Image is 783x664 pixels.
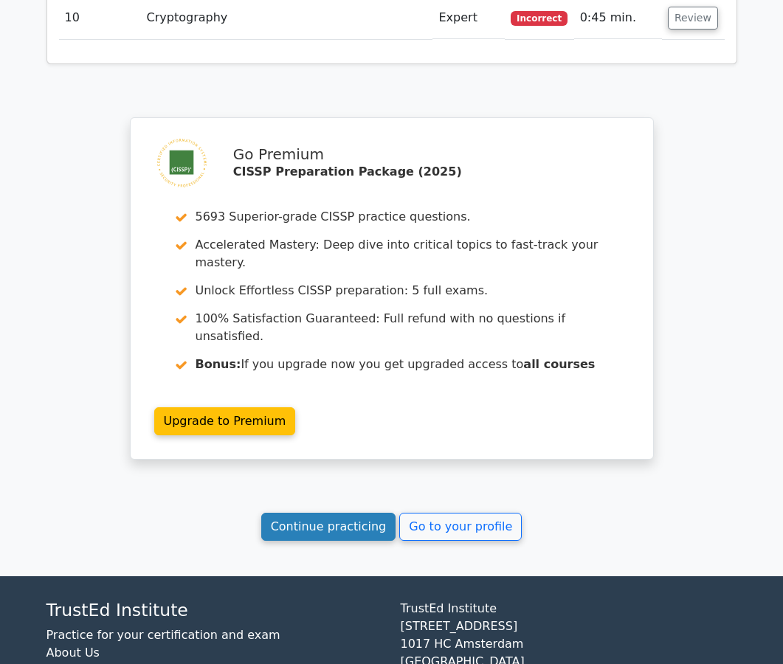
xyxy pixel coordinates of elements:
[46,600,383,620] h4: TrustEd Institute
[399,513,522,541] a: Go to your profile
[261,513,396,541] a: Continue practicing
[46,646,100,660] a: About Us
[46,628,280,642] a: Practice for your certification and exam
[154,407,296,435] a: Upgrade to Premium
[511,11,568,26] span: Incorrect
[668,7,718,30] button: Review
